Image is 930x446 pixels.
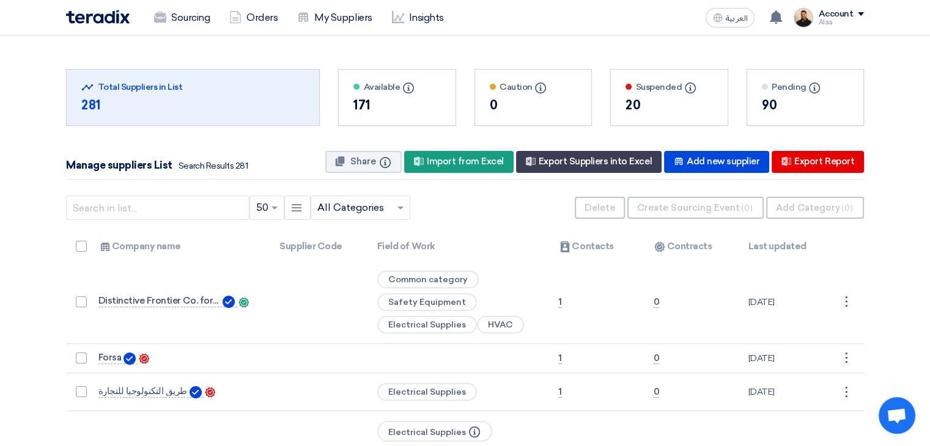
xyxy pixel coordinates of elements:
span: العربية [725,14,747,23]
th: Contracts [643,232,738,261]
td: [DATE] [739,343,836,373]
img: Teradix logo [66,10,130,24]
div: Add new supplier [664,151,769,173]
a: Distinctive Frontier Co. for Safety Equp. L.L.C Verified Account [98,296,237,307]
span: (0) [741,203,753,213]
span: Distinctive Frontier Co. for Safety Equp. L.L.C [98,296,221,305]
img: Verified Account [124,353,136,365]
span: (0) [841,203,853,213]
button: Delete [575,197,625,219]
span: 1 [558,296,562,308]
div: Pending [762,81,849,93]
span: Forsa [98,353,122,362]
span: HVAC [477,316,524,334]
a: Sourcing [144,4,220,31]
span: 1 [558,386,562,398]
a: Forsa Verified Account [98,353,138,364]
span: Safety Equipment [377,293,477,311]
th: Field of Work [367,232,549,261]
img: Verified Account [223,296,235,308]
button: العربية [706,8,755,27]
th: Company name [89,232,270,261]
span: طريق التكنولوجيا للتجارة [98,386,187,396]
div: Caution [490,81,577,93]
div: 90 [762,96,849,114]
div: 0 [490,96,577,114]
a: Orders [220,4,287,31]
div: Import from Excel [404,151,514,173]
td: [DATE] [739,373,836,411]
div: 171 [353,96,441,114]
img: MAA_1717931611039.JPG [794,8,813,27]
span: Electrical Supplies [377,421,492,442]
a: Insights [382,4,454,31]
th: Supplier Code [270,232,367,261]
span: Electrical Supplies [377,316,477,334]
span: 0 [653,296,659,308]
span: 1 [558,353,562,364]
div: Available [353,81,441,93]
div: 20 [626,96,713,114]
button: Share [325,151,402,173]
button: Create Sourcing Event(0) [627,197,764,219]
a: My Suppliers [287,4,382,31]
span: Common category [377,271,479,288]
span: 50 [256,200,268,215]
td: [DATE] [739,261,836,344]
div: ⋮ [836,382,855,402]
span: Electrical Supplies [377,383,477,401]
div: Open chat [879,397,915,434]
span: Search Results 281 [179,161,248,171]
span: Share [350,156,376,167]
th: Last updated [739,232,836,261]
div: Export Report [772,151,864,173]
span: 0 [653,386,659,398]
div: Alaa [818,19,864,26]
div: ⋮ [836,348,855,368]
div: Total Suppliers in List [81,81,304,93]
div: Manage suppliers List [66,158,248,174]
img: Verified Account [190,386,202,398]
div: 281 [81,96,304,114]
a: طريق التكنولوجيا للتجارة Verified Account [98,386,204,398]
div: ⋮ [836,292,855,312]
th: Contacts [548,232,643,261]
div: Account [818,9,853,20]
span: 0 [653,353,659,364]
button: Add Category(0) [766,197,864,219]
div: Suspended [626,81,713,93]
div: Export Suppliers into Excel [516,151,662,173]
input: Search in list... [66,196,249,220]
